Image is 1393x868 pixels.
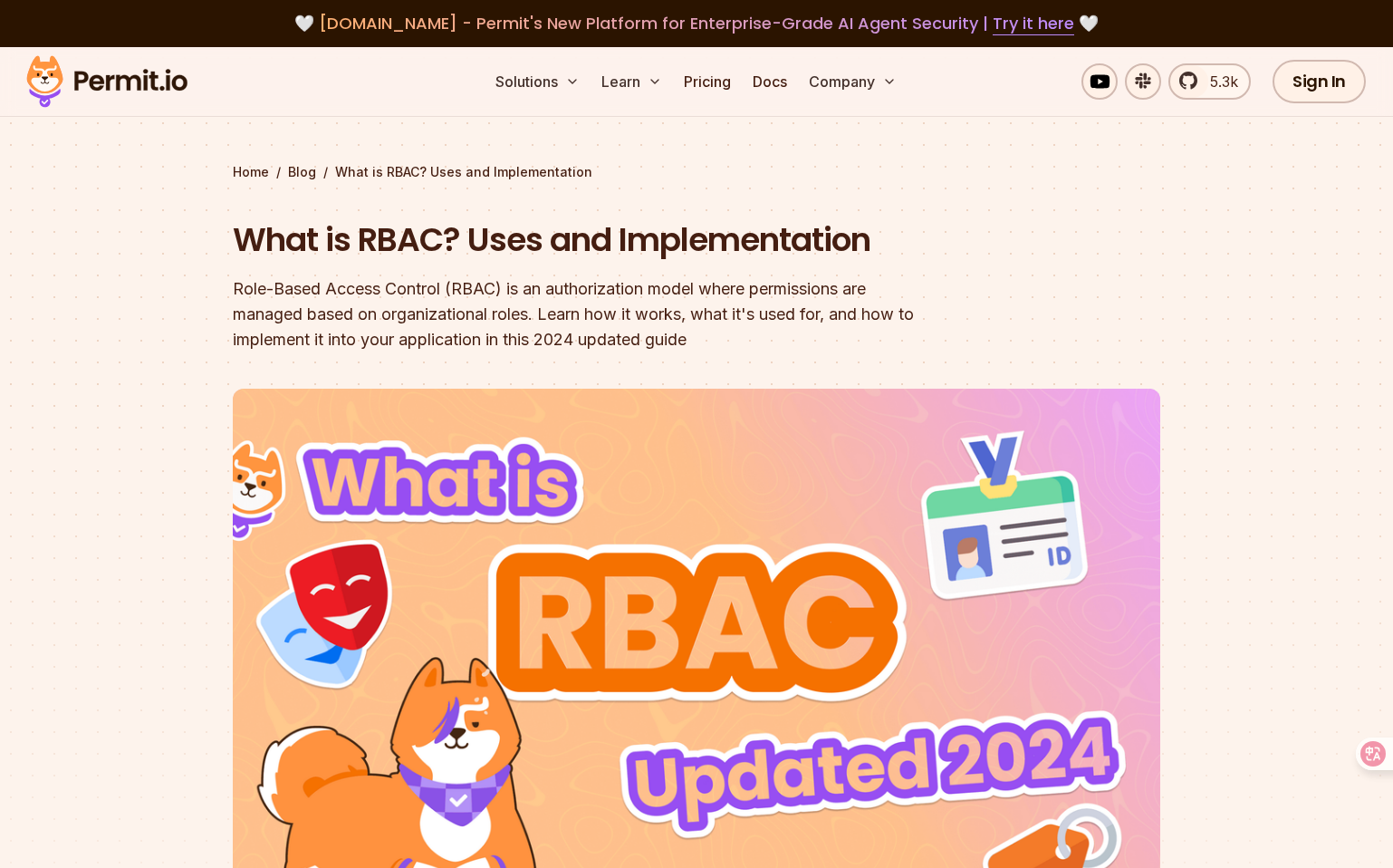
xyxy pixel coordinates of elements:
[233,276,928,352] div: Role-Based Access Control (RBAC) is an authorization model where permissions are managed based on...
[677,63,738,100] a: Pricing
[1168,63,1251,100] a: 5.3k
[802,63,904,100] button: Company
[1273,60,1366,103] a: Sign In
[993,12,1074,35] a: Try it here
[233,217,928,263] h1: What is RBAC? Uses and Implementation
[233,163,1160,181] div: / /
[319,12,1074,34] span: [DOMAIN_NAME] - Permit's New Platform for Enterprise-Grade AI Agent Security |
[594,63,669,100] button: Learn
[288,163,316,181] a: Blog
[18,51,196,112] img: Permit logo
[233,163,269,181] a: Home
[488,63,587,100] button: Solutions
[1199,71,1238,92] span: 5.3k
[43,11,1350,36] div: 🤍 🤍
[745,63,794,100] a: Docs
